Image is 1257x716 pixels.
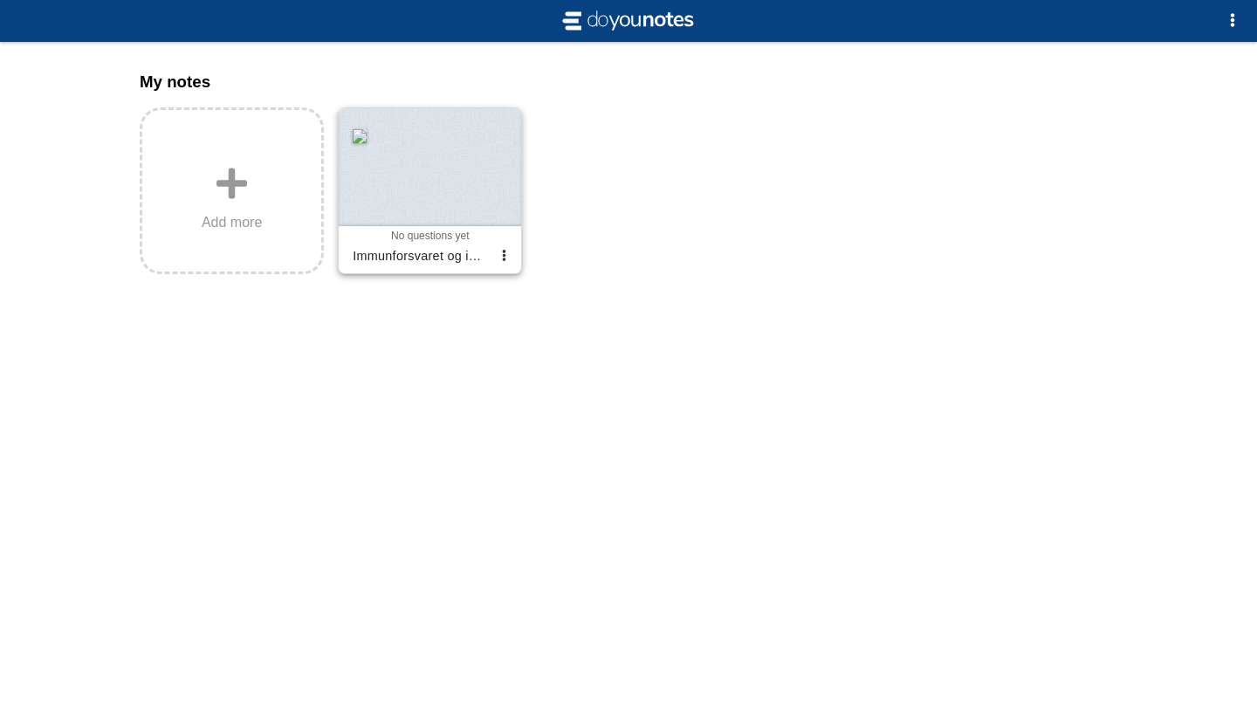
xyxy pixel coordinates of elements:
[140,72,1117,92] h3: My notes
[338,107,522,274] a: No questions yetImmunforsvaret og infektioner
[1215,3,1250,38] button: Options
[202,215,262,231] span: Add more
[391,230,469,242] span: No questions yet
[346,242,493,270] div: Immunforsvaret og infektioner
[559,7,698,35] img: svg+xml;base64,CiAgICAgIDxzdmcgdmlld0JveD0iLTIgLTIgMjAgNCIgeG1sbnM9Imh0dHA6Ly93d3cudzMub3JnLzIwMD...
